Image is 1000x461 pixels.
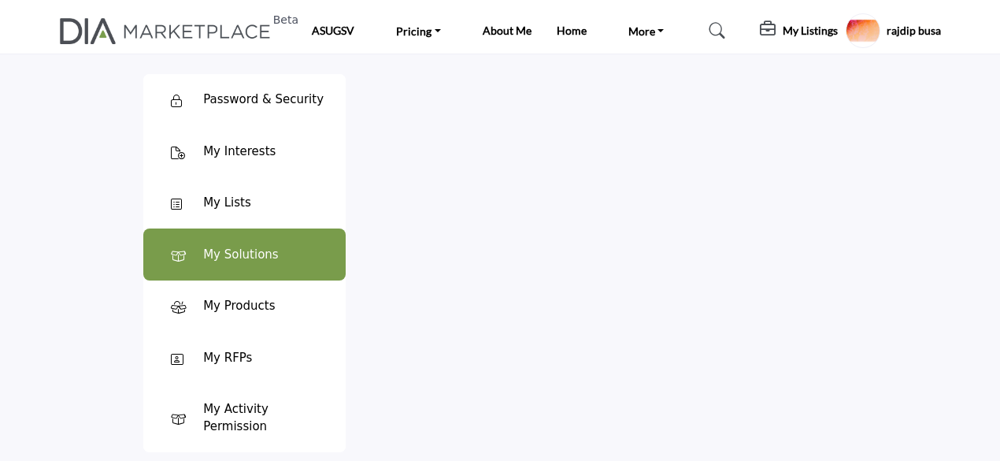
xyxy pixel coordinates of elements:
div: My Lists [203,194,251,212]
a: Search [694,18,735,43]
div: My RFPs [203,349,252,367]
img: site Logo [60,18,280,44]
h6: Beta [273,13,298,27]
div: Password & Security [203,91,324,109]
button: Show hide supplier dropdown [846,13,880,48]
div: My Products [203,297,275,315]
a: ASUGSV [312,24,354,37]
a: About Me [483,24,531,37]
div: My Solutions [203,246,279,264]
h5: My Listings [783,24,838,38]
a: More [612,17,681,45]
div: My Activity Permission [203,400,329,436]
h5: rajdip busa [887,23,941,39]
a: Pricing [380,17,457,45]
a: Home [557,24,587,37]
div: My Interests [203,143,276,161]
a: Beta [60,18,280,44]
div: My Listings [760,21,838,40]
